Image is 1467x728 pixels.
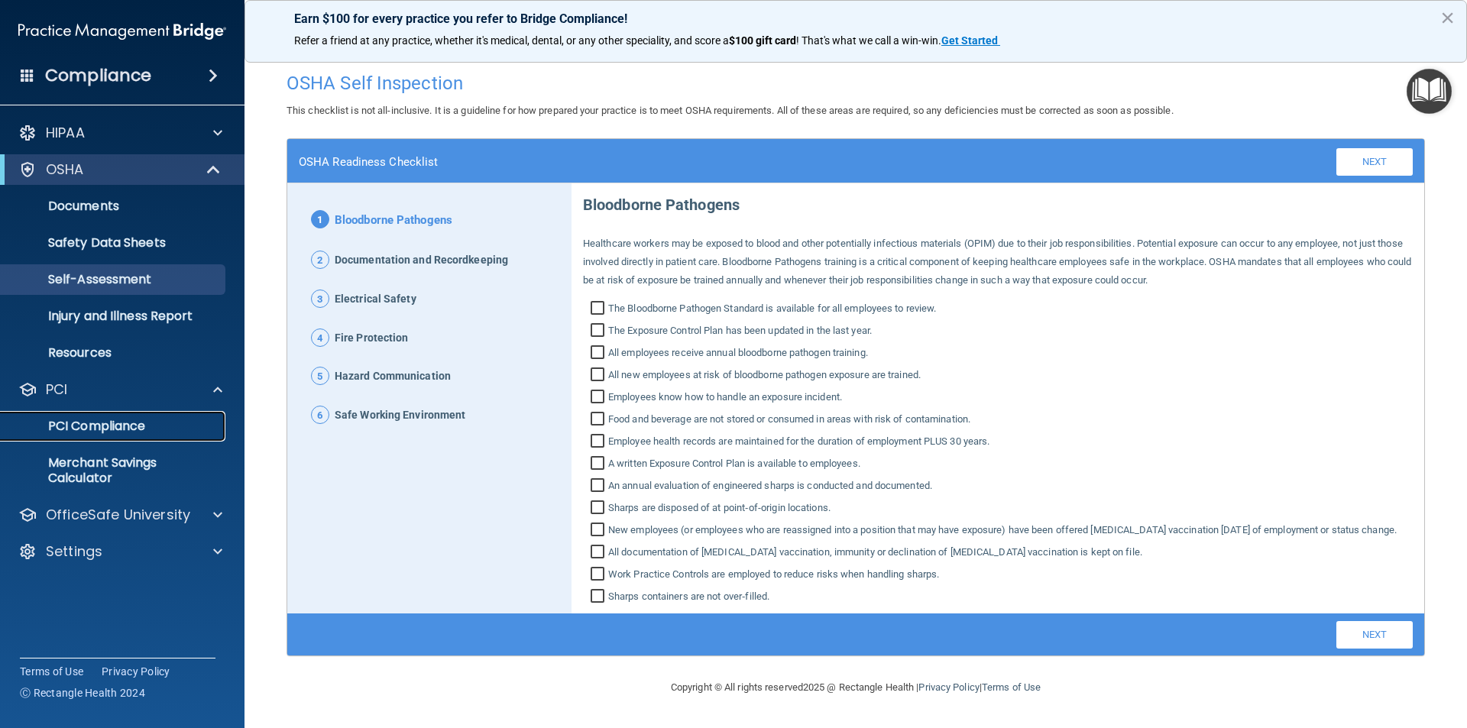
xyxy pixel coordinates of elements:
[608,477,932,495] span: An annual evaluation of engineered sharps is conducted and documented.
[608,521,1397,539] span: New employees (or employees who are reassigned into a position that may have exposure) have been ...
[591,480,608,495] input: An annual evaluation of engineered sharps is conducted and documented.
[608,388,842,406] span: Employees know how to handle an exposure incident.
[591,590,608,606] input: Sharps containers are not over‐filled.
[311,290,329,308] span: 3
[583,235,1413,290] p: Healthcare workers may be exposed to blood and other potentially infectious materials (OPIM) due ...
[10,345,219,361] p: Resources
[18,380,222,399] a: PCI
[10,309,219,324] p: Injury and Illness Report
[18,124,222,142] a: HIPAA
[608,366,921,384] span: All new employees at risk of bloodborne pathogen exposure are trained.
[311,210,329,228] span: 1
[982,681,1041,693] a: Terms of Use
[1407,69,1452,114] button: Open Resource Center
[608,499,831,517] span: Sharps are disposed of at point‐of‐origin locations.
[10,272,219,287] p: Self-Assessment
[941,34,1000,47] a: Get Started
[608,565,939,584] span: Work Practice Controls are employed to reduce risks when handling sharps.
[18,160,222,179] a: OSHA
[608,455,860,473] span: A written Exposure Control Plan is available to employees.
[10,199,219,214] p: Documents
[18,16,226,47] img: PMB logo
[608,344,868,362] span: All employees receive annual bloodborne pathogen training.
[18,542,222,561] a: Settings
[608,410,970,429] span: Food and beverage are not stored or consumed in areas with risk of contamination.
[335,251,508,270] span: Documentation and Recordkeeping
[46,124,85,142] p: HIPAA
[608,543,1142,561] span: All documentation of [MEDICAL_DATA] vaccination, immunity or declination of [MEDICAL_DATA] vaccin...
[591,502,608,517] input: Sharps are disposed of at point‐of‐origin locations.
[311,328,329,347] span: 4
[18,506,222,524] a: OfficeSafe University
[591,546,608,561] input: All documentation of [MEDICAL_DATA] vaccination, immunity or declination of [MEDICAL_DATA] vaccin...
[941,34,998,47] strong: Get Started
[46,506,190,524] p: OfficeSafe University
[294,34,729,47] span: Refer a friend at any practice, whether it's medical, dental, or any other speciality, and score a
[591,303,608,318] input: The Bloodborne Pathogen Standard is available for all employees to review.
[46,542,102,561] p: Settings
[102,664,170,679] a: Privacy Policy
[287,73,1425,93] h4: OSHA Self Inspection
[311,251,329,269] span: 2
[1336,148,1413,176] a: Next
[608,299,936,318] span: The Bloodborne Pathogen Standard is available for all employees to review.
[20,685,145,700] span: Ⓒ Rectangle Health 2024
[335,406,465,425] span: Safe Working Environment
[591,347,608,362] input: All employees receive annual bloodborne pathogen training.
[311,406,329,424] span: 6
[608,322,872,340] span: The Exposure Control Plan has been updated in the last year.
[10,419,219,434] p: PCI Compliance
[591,369,608,384] input: All new employees at risk of bloodborne pathogen exposure are trained.
[591,391,608,406] input: Employees know how to handle an exposure incident.
[608,587,769,606] span: Sharps containers are not over‐filled.
[583,183,1413,219] p: Bloodborne Pathogens
[591,568,608,584] input: Work Practice Controls are employed to reduce risks when handling sharps.
[20,664,83,679] a: Terms of Use
[591,413,608,429] input: Food and beverage are not stored or consumed in areas with risk of contamination.
[918,681,979,693] a: Privacy Policy
[1440,5,1455,30] button: Close
[335,367,451,387] span: Hazard Communication
[591,435,608,451] input: Employee health records are maintained for the duration of employment PLUS 30 years.
[287,105,1174,116] span: This checklist is not all-inclusive. It is a guideline for how prepared your practice is to meet ...
[608,432,989,451] span: Employee health records are maintained for the duration of employment PLUS 30 years.
[1336,621,1413,649] a: Next
[591,524,608,539] input: New employees (or employees who are reassigned into a position that may have exposure) have been ...
[335,328,409,348] span: Fire Protection
[577,663,1135,712] div: Copyright © All rights reserved 2025 @ Rectangle Health | |
[335,290,416,309] span: Electrical Safety
[335,210,452,231] span: Bloodborne Pathogens
[591,325,608,340] input: The Exposure Control Plan has been updated in the last year.
[10,235,219,251] p: Safety Data Sheets
[10,455,219,486] p: Merchant Savings Calculator
[591,458,608,473] input: A written Exposure Control Plan is available to employees.
[294,11,1417,26] p: Earn $100 for every practice you refer to Bridge Compliance!
[796,34,941,47] span: ! That's what we call a win-win.
[729,34,796,47] strong: $100 gift card
[299,155,438,169] h4: OSHA Readiness Checklist
[46,380,67,399] p: PCI
[46,160,84,179] p: OSHA
[311,367,329,385] span: 5
[45,65,151,86] h4: Compliance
